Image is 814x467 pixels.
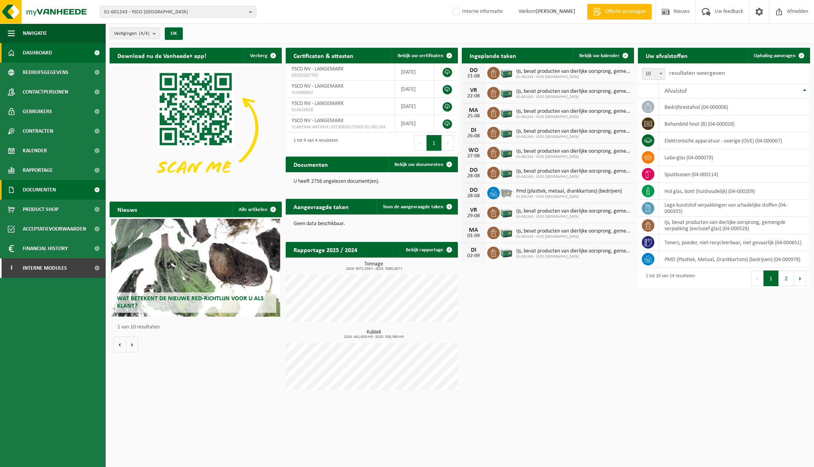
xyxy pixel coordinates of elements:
[603,8,648,16] span: Offerte aanvragen
[516,208,630,215] span: Ijs, bevat producten van dierlijke oorsprong, gemengde verpakking (exclusief gla...
[466,147,481,153] div: WO
[113,337,126,352] button: Vorige
[516,248,630,254] span: Ijs, bevat producten van dierlijke oorsprong, gemengde verpakking (exclusief gla...
[516,135,630,139] span: 01-001243 - YSCO [GEOGRAPHIC_DATA]
[126,337,138,352] button: Volgende
[100,6,256,18] button: 01-001243 - YSCO [GEOGRAPHIC_DATA]
[500,146,513,159] img: PB-LB-0680-HPE-GN-01
[292,72,389,79] span: RED25007765
[286,48,361,63] h2: Certificaten & attesten
[23,239,68,258] span: Financial History
[587,4,652,20] a: Offerte aanvragen
[117,296,264,309] span: Wat betekent de nieuwe RED-richtlijn voor u als klant?
[427,135,442,151] button: 1
[23,63,68,82] span: Bedrijfsgegevens
[500,126,513,139] img: PB-LB-0680-HPE-GN-01
[466,253,481,259] div: 02-09
[290,330,458,339] h3: Kubiek
[250,53,267,58] span: Verberg
[516,215,630,219] span: 01-001243 - YSCO [GEOGRAPHIC_DATA]
[516,95,630,99] span: 01-001243 - YSCO [GEOGRAPHIC_DATA]
[104,6,246,18] span: 01-001243 - YSCO [GEOGRAPHIC_DATA]
[516,128,630,135] span: Ijs, bevat producten van dierlijke oorsprong, gemengde verpakking (exclusief gla...
[114,28,149,40] span: Vestigingen
[466,207,481,213] div: VR
[139,31,149,36] count: (4/4)
[466,153,481,159] div: 27-08
[500,86,513,99] img: PB-LB-0680-HPE-GN-01
[516,115,630,119] span: 01-001243 - YSCO [GEOGRAPHIC_DATA]
[516,168,630,175] span: Ijs, bevat producten van dierlijke oorsprong, gemengde verpakking (exclusief gla...
[395,115,434,132] td: [DATE]
[659,115,810,132] td: behandeld hout (B) (04-000028)
[659,234,810,251] td: toners, poeder, niet-recycleerbaar, niet gevaarlijk (04-000651)
[110,48,214,63] h2: Download nu de Vanheede+ app!
[659,200,810,217] td: lege kunststof verpakkingen van schadelijke stoffen (04-000355)
[779,270,794,286] button: 2
[500,186,513,199] img: WB-2500-GAL-GY-01
[642,270,695,287] div: 1 tot 10 van 14 resultaten
[466,187,481,193] div: DO
[290,134,338,151] div: 1 tot 4 van 4 resultaten
[232,202,281,217] a: Alle artikelen
[536,9,575,14] strong: [PERSON_NAME]
[111,219,280,317] a: Wat betekent de nieuwe RED-richtlijn voor u als klant?
[395,63,434,81] td: [DATE]
[466,193,481,199] div: 28-08
[391,48,457,63] a: Bekijk uw certificaten
[286,157,336,172] h2: Documenten
[414,135,427,151] button: Previous
[516,88,630,95] span: Ijs, bevat producten van dierlijke oorsprong, gemengde verpakking (exclusief gla...
[466,247,481,253] div: DI
[466,127,481,133] div: DI
[292,66,344,72] span: YSCO NV - LANGEMARK
[665,88,687,94] span: Afvalstof
[500,245,513,259] img: PB-LB-0680-HPE-GN-01
[516,234,630,239] span: 01-001243 - YSCO [GEOGRAPHIC_DATA]
[466,107,481,114] div: MA
[462,48,524,63] h2: Ingeplande taken
[500,206,513,219] img: PB-LB-0680-HPE-GN-01
[466,114,481,119] div: 25-08
[286,199,357,214] h2: Aangevraagde taken
[383,204,443,209] span: Toon de aangevraagde taken
[659,166,810,183] td: spuitbussen (04-000114)
[500,166,513,179] img: PB-LB-0680-HPE-GN-01
[395,81,434,98] td: [DATE]
[23,102,52,121] span: Gebruikers
[659,149,810,166] td: labo-glas (04-000079)
[764,270,779,286] button: 1
[751,270,764,286] button: Previous
[292,90,389,96] span: VLA900663
[8,258,15,278] span: I
[642,68,665,80] span: 10
[516,254,630,259] span: 01-001243 - YSCO [GEOGRAPHIC_DATA]
[290,261,458,271] h3: Tonnage
[516,108,630,115] span: Ijs, bevat producten van dierlijke oorsprong, gemengde verpakking (exclusief gla...
[573,48,633,63] a: Bekijk uw kalender
[290,267,458,271] span: 2024: 5071,558 t - 2025: 3380,487 t
[294,179,450,184] p: U heeft 2756 ongelezen document(en).
[516,228,630,234] span: Ijs, bevat producten van dierlijke oorsprong, gemengde verpakking (exclusief gla...
[292,107,389,113] span: VLA616428
[292,83,344,89] span: YSCO NV - LANGEMARK
[292,101,344,106] span: YSCO NV - LANGEMARK
[466,227,481,233] div: MA
[500,66,513,79] img: PB-LB-0680-HPE-GN-01
[23,219,86,239] span: Acceptatievoorwaarden
[516,148,630,155] span: Ijs, bevat producten van dierlijke oorsprong, gemengde verpakking (exclusief gla...
[466,94,481,99] div: 22-08
[642,69,665,79] span: 10
[466,167,481,173] div: DO
[23,121,53,141] span: Contracten
[395,98,434,115] td: [DATE]
[292,124,389,130] span: VLAREMA-ARCHIVE-20130620172605-01-001243
[398,53,443,58] span: Bekijk uw certificaten
[794,270,806,286] button: Next
[516,69,630,75] span: Ijs, bevat producten van dierlijke oorsprong, gemengde verpakking (exclusief gla...
[747,48,809,63] a: Ophaling aanvragen
[388,157,457,172] a: Bekijk uw documenten
[659,132,810,149] td: elektronische apparatuur - overige (OVE) (04-000067)
[659,99,810,115] td: bedrijfsrestafval (04-000008)
[110,63,282,193] img: Download de VHEPlus App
